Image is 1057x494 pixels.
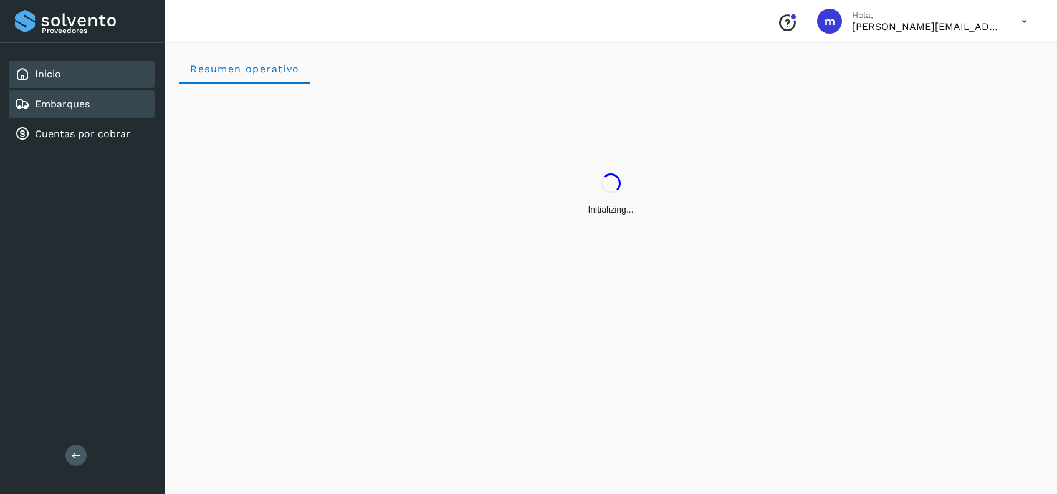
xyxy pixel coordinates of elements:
div: Embarques [9,90,155,118]
span: Resumen operativo [189,63,300,75]
p: Hola, [852,10,1002,21]
a: Embarques [35,98,90,110]
div: Inicio [9,61,155,88]
a: Cuentas por cobrar [35,128,130,140]
p: Proveedores [42,26,150,35]
div: Cuentas por cobrar [9,120,155,148]
p: mariela.santiago@fsdelnorte.com [852,21,1002,32]
a: Inicio [35,68,61,80]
